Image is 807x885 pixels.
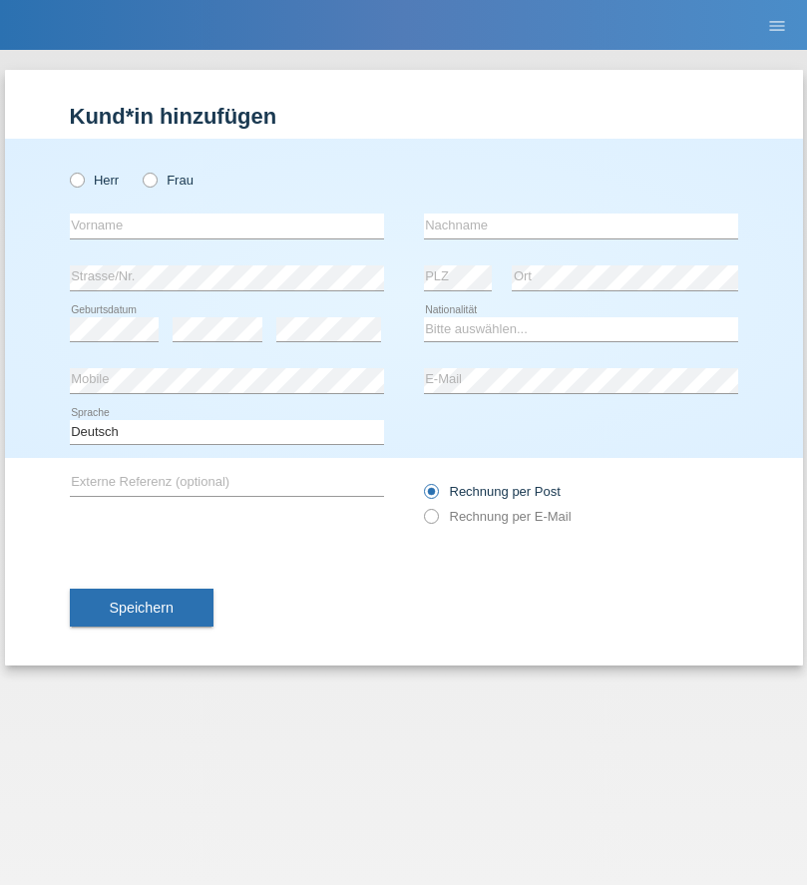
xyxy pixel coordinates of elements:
[757,19,797,31] a: menu
[70,173,120,188] label: Herr
[424,484,561,499] label: Rechnung per Post
[424,509,437,534] input: Rechnung per E-Mail
[143,173,156,186] input: Frau
[70,173,83,186] input: Herr
[70,589,213,627] button: Speichern
[70,104,738,129] h1: Kund*in hinzufügen
[767,16,787,36] i: menu
[110,600,174,616] span: Speichern
[424,509,572,524] label: Rechnung per E-Mail
[424,484,437,509] input: Rechnung per Post
[143,173,194,188] label: Frau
